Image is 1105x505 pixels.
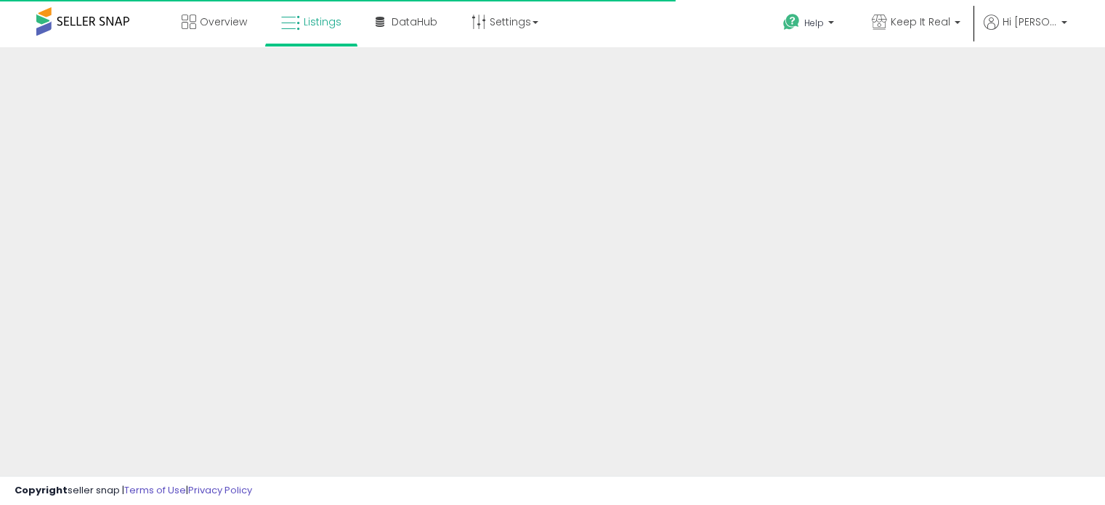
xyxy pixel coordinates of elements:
span: Help [804,17,824,29]
strong: Copyright [15,483,68,497]
a: Hi [PERSON_NAME] [984,15,1067,47]
span: Overview [200,15,247,29]
span: DataHub [392,15,437,29]
span: Hi [PERSON_NAME] [1003,15,1057,29]
a: Help [772,2,849,47]
div: seller snap | | [15,484,252,498]
i: Get Help [782,13,801,31]
span: Keep It Real [891,15,950,29]
a: Terms of Use [124,483,186,497]
span: Listings [304,15,341,29]
a: Privacy Policy [188,483,252,497]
